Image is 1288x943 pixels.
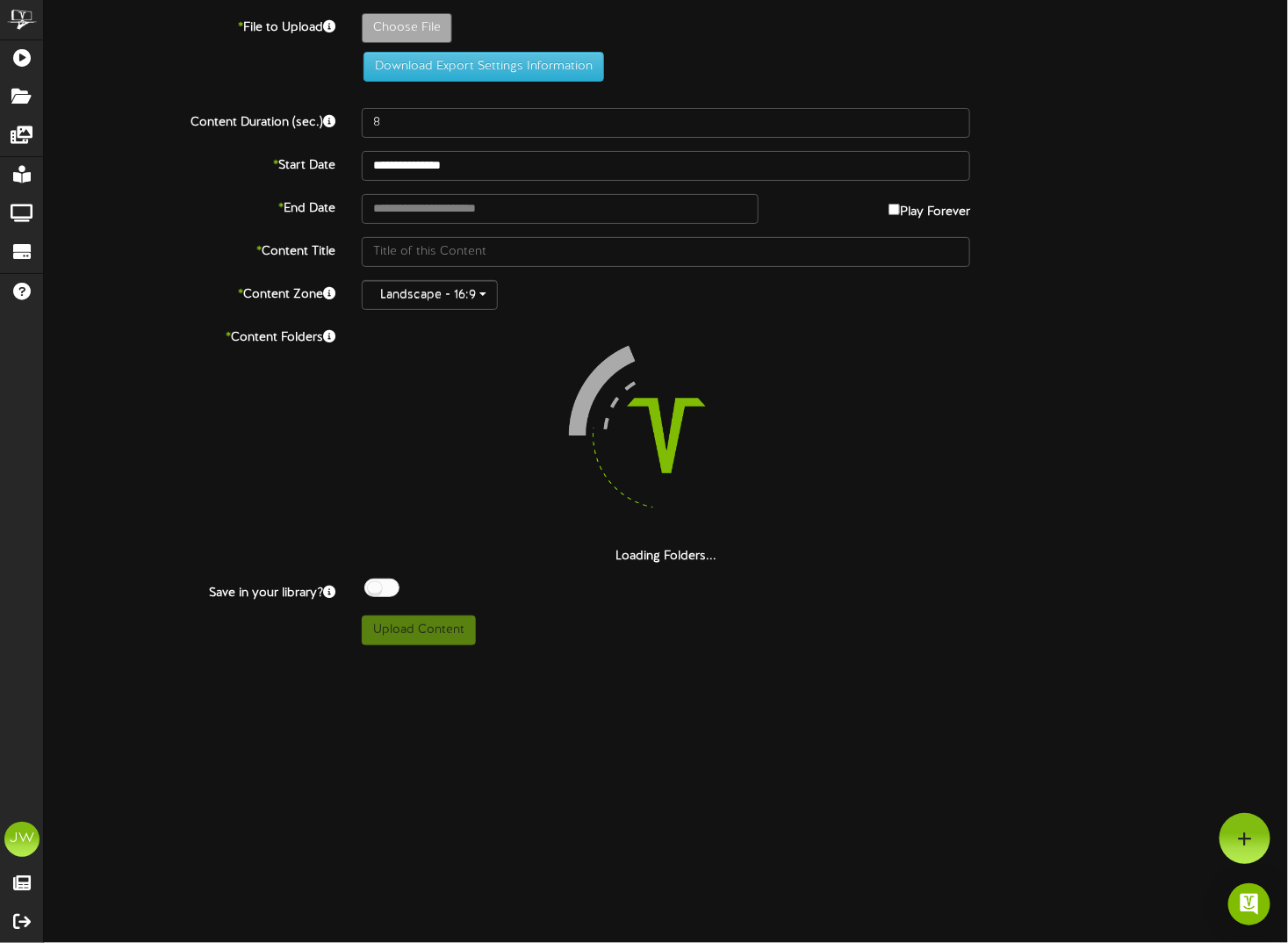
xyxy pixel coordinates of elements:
[889,204,900,215] input: Play Forever
[1228,883,1270,925] div: Open Intercom Messenger
[31,323,349,347] label: Content Folders
[4,822,40,857] div: JW
[554,323,779,548] img: loading-spinner-4.png
[31,194,349,218] label: End Date
[31,579,349,602] label: Save in your library?
[31,151,349,175] label: Start Date
[363,52,604,82] button: Download Export Settings Information
[362,280,498,310] button: Landscape - 16:9
[31,280,349,304] label: Content Zone
[355,60,604,73] a: Download Export Settings Information
[889,194,970,221] label: Play Forever
[615,550,716,563] strong: Loading Folders...
[31,108,349,132] label: Content Duration (sec.)
[362,615,476,645] button: Upload Content
[31,237,349,261] label: Content Title
[31,13,349,37] label: File to Upload
[362,237,971,267] input: Title of this Content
